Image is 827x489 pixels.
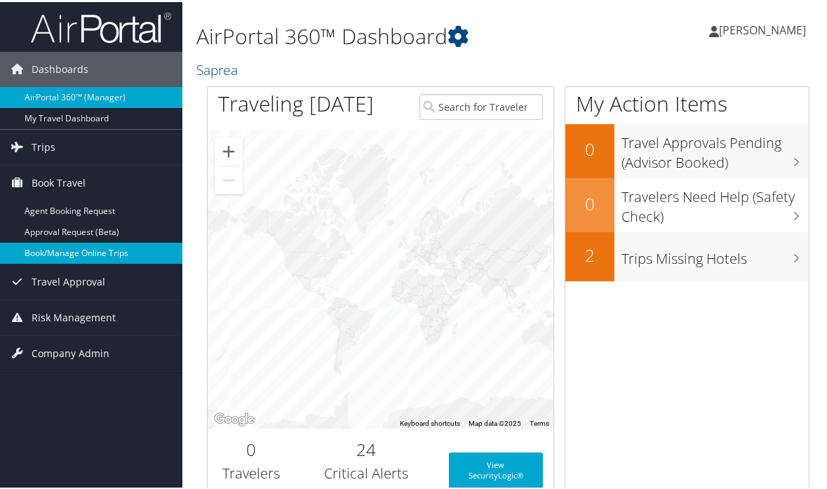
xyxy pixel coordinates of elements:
[32,50,88,85] span: Dashboards
[469,417,521,425] span: Map data ©2025
[32,163,86,199] span: Book Travel
[211,408,257,427] a: Open this area in Google Maps (opens a new window)
[196,20,612,49] h1: AirPortal 360™ Dashboard
[565,87,809,116] h1: My Action Items
[709,7,820,49] a: [PERSON_NAME]
[565,122,809,176] a: 0Travel Approvals Pending (Advisor Booked)
[211,408,257,427] img: Google
[215,164,243,192] button: Zoom out
[31,9,171,42] img: airportal-logo.png
[621,240,809,267] h3: Trips Missing Hotels
[218,436,283,460] h2: 0
[565,241,614,265] h2: 2
[565,190,614,214] h2: 0
[196,58,241,77] a: Saprea
[215,135,243,163] button: Zoom in
[565,176,809,230] a: 0Travelers Need Help (Safety Check)
[565,135,614,159] h2: 0
[32,262,105,297] span: Travel Approval
[621,124,809,170] h3: Travel Approvals Pending (Advisor Booked)
[304,462,427,481] h3: Critical Alerts
[32,298,116,333] span: Risk Management
[565,230,809,279] a: 2Trips Missing Hotels
[719,20,806,36] span: [PERSON_NAME]
[419,92,542,118] input: Search for Traveler
[32,128,55,163] span: Trips
[530,417,549,425] a: Terms (opens in new tab)
[32,334,109,369] span: Company Admin
[218,87,374,116] h1: Traveling [DATE]
[304,436,427,460] h2: 24
[218,462,283,481] h3: Travelers
[400,417,460,427] button: Keyboard shortcuts
[449,450,543,486] a: View SecurityLogic®
[621,178,809,225] h3: Travelers Need Help (Safety Check)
